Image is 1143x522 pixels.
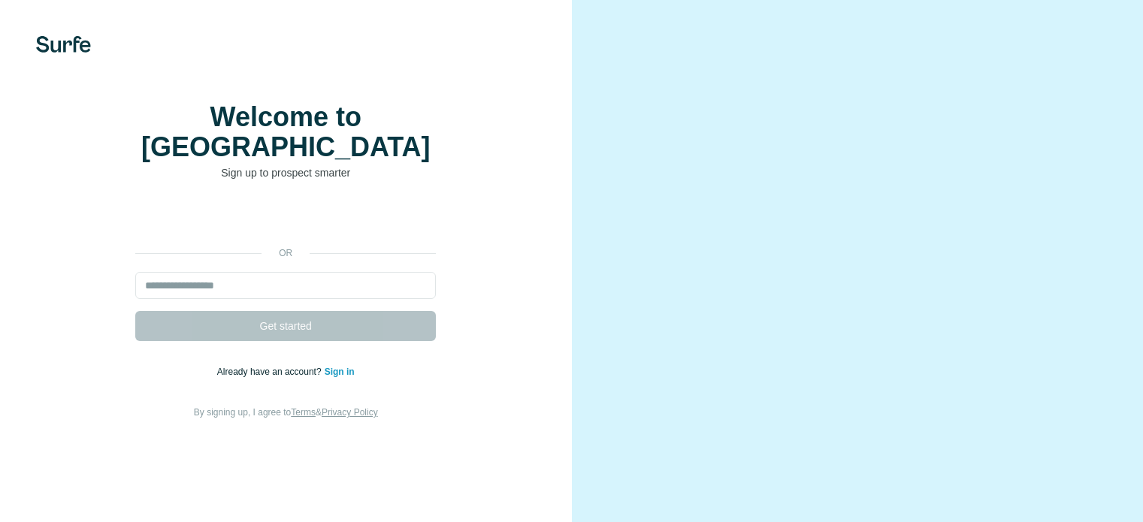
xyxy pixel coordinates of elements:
iframe: Botão "Fazer login com o Google" [128,203,443,236]
a: Terms [291,407,316,418]
a: Privacy Policy [322,407,378,418]
a: Sign in [325,367,355,377]
img: Surfe's logo [36,36,91,53]
span: By signing up, I agree to & [194,407,378,418]
h1: Welcome to [GEOGRAPHIC_DATA] [135,102,436,162]
p: Sign up to prospect smarter [135,165,436,180]
span: Already have an account? [217,367,325,377]
p: or [262,246,310,260]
